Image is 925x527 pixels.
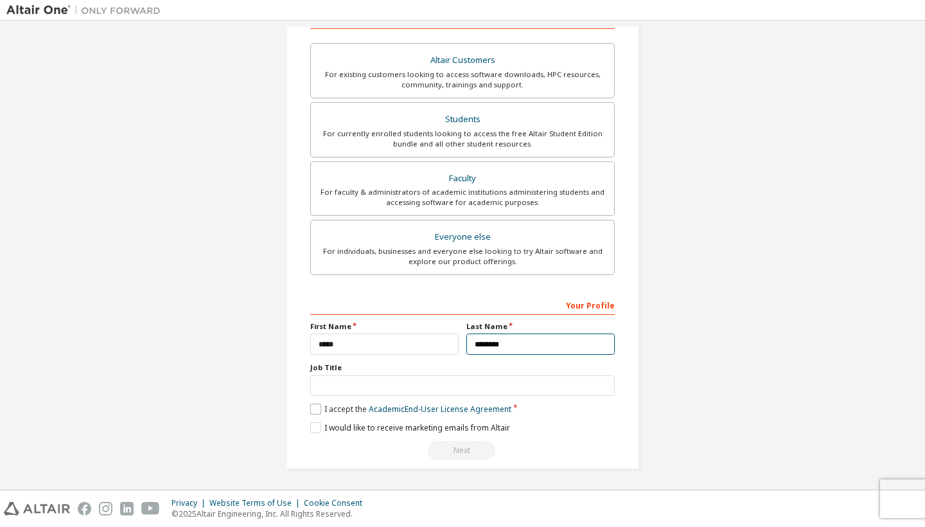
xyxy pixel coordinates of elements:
div: For individuals, businesses and everyone else looking to try Altair software and explore our prod... [319,246,606,267]
label: Job Title [310,362,615,373]
img: youtube.svg [141,502,160,515]
label: I would like to receive marketing emails from Altair [310,422,510,433]
label: I accept the [310,404,511,415]
div: Faculty [319,170,606,188]
div: For currently enrolled students looking to access the free Altair Student Edition bundle and all ... [319,129,606,149]
img: Altair One [6,4,167,17]
div: Read and acccept EULA to continue [310,441,615,460]
label: Last Name [466,321,615,332]
img: instagram.svg [99,502,112,515]
div: Privacy [172,498,209,508]
div: Altair Customers [319,51,606,69]
div: For faculty & administrators of academic institutions administering students and accessing softwa... [319,187,606,208]
div: Students [319,111,606,129]
img: linkedin.svg [120,502,134,515]
div: Your Profile [310,294,615,315]
img: facebook.svg [78,502,91,515]
div: Cookie Consent [304,498,370,508]
p: © 2025 Altair Engineering, Inc. All Rights Reserved. [172,508,370,519]
div: Everyone else [319,228,606,246]
a: Academic End-User License Agreement [369,404,511,415]
img: altair_logo.svg [4,502,70,515]
div: Website Terms of Use [209,498,304,508]
div: For existing customers looking to access software downloads, HPC resources, community, trainings ... [319,69,606,90]
label: First Name [310,321,459,332]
